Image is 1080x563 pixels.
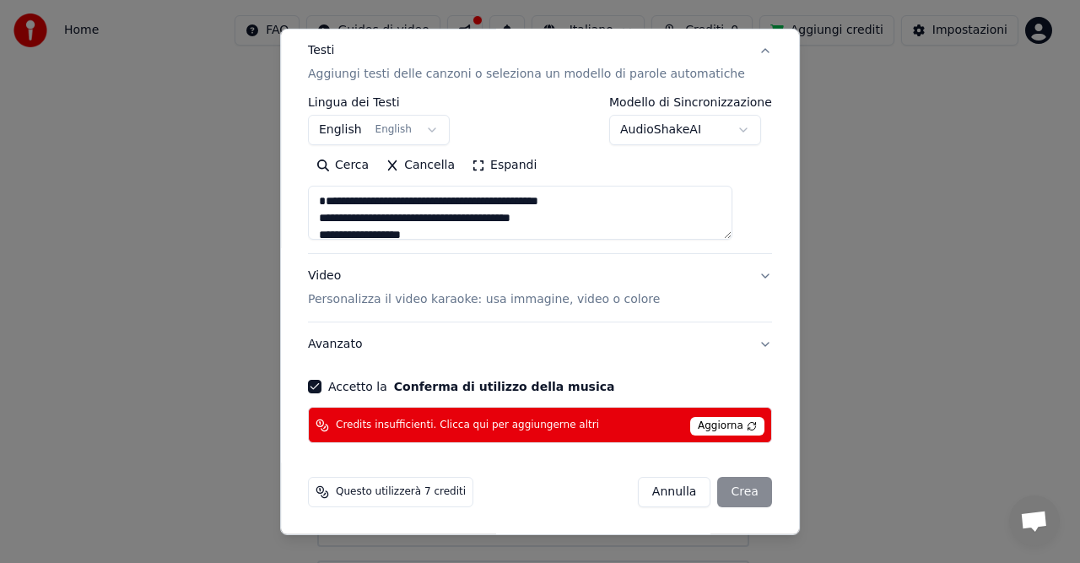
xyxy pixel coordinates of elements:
[336,419,599,432] span: Credits insufficienti. Clicca qui per aggiungerne altri
[308,42,334,59] div: Testi
[308,29,772,96] button: TestiAggiungi testi delle canzoni o seleziona un modello di parole automatiche
[336,485,466,499] span: Questo utilizzerà 7 crediti
[308,254,772,322] button: VideoPersonalizza il video karaoke: usa immagine, video o colore
[308,268,660,308] div: Video
[308,152,377,179] button: Cerca
[328,381,614,392] label: Accetto la
[377,152,463,179] button: Cancella
[308,96,772,253] div: TestiAggiungi testi delle canzoni o seleziona un modello di parole automatiche
[308,291,660,308] p: Personalizza il video karaoke: usa immagine, video o colore
[308,322,772,366] button: Avanzato
[609,96,772,108] label: Modello di Sincronizzazione
[308,96,450,108] label: Lingua dei Testi
[308,66,745,83] p: Aggiungi testi delle canzoni o seleziona un modello di parole automatiche
[638,477,711,507] button: Annulla
[690,417,764,436] span: Aggiorna
[394,381,615,392] button: Accetto la
[463,152,545,179] button: Espandi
